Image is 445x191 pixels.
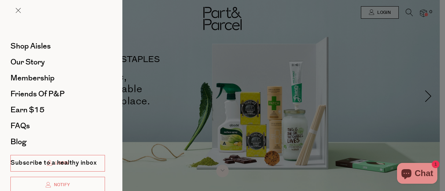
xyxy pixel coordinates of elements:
[10,74,105,82] a: Membership
[10,138,105,146] a: Blog
[10,90,105,98] a: Friends of P&P
[10,104,44,115] span: Earn $15
[10,42,105,50] a: Shop Aisles
[10,122,105,130] a: FAQs
[10,72,55,84] span: Membership
[10,106,105,114] a: Earn $15
[10,57,45,68] span: Our Story
[52,182,70,188] span: Notify
[10,88,65,99] span: Friends of P&P
[10,120,30,131] span: FAQs
[10,41,51,52] span: Shop Aisles
[10,136,26,147] span: Blog
[10,155,105,172] a: Login
[10,160,97,168] label: Subscribe to a healthy inbox
[10,58,105,66] a: Our Story
[395,163,439,185] inbox-online-store-chat: Shopify online store chat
